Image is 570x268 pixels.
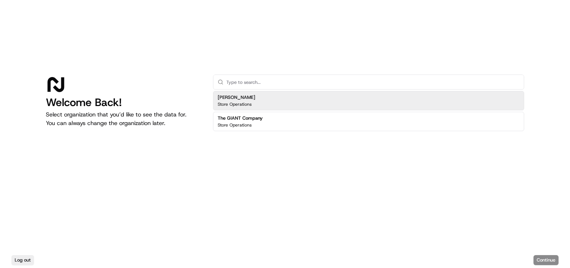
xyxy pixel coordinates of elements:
button: Log out [11,255,34,265]
h2: [PERSON_NAME] [218,94,255,101]
input: Type to search... [226,75,520,89]
h2: The GIANT Company [218,115,263,121]
div: Suggestions [213,90,524,133]
p: Store Operations [218,122,252,128]
h1: Welcome Back! [46,96,202,109]
p: Select organization that you’d like to see the data for. You can always change the organization l... [46,110,202,128]
p: Store Operations [218,101,252,107]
